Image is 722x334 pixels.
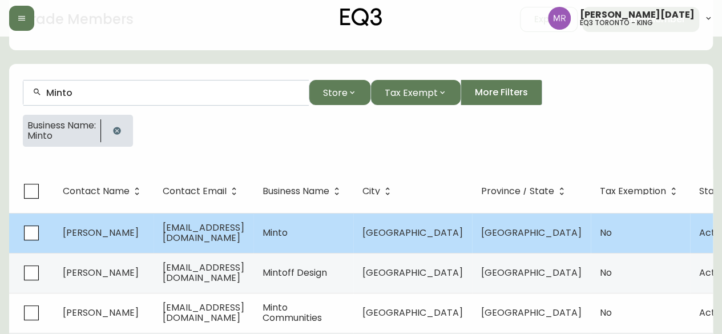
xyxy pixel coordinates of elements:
[27,120,96,131] span: Business Name:
[481,186,569,196] span: Province / State
[481,226,582,239] span: [GEOGRAPHIC_DATA]
[323,86,348,100] span: Store
[63,226,139,239] span: [PERSON_NAME]
[385,86,438,100] span: Tax Exempt
[263,186,344,196] span: Business Name
[370,80,461,105] button: Tax Exempt
[309,80,370,105] button: Store
[163,221,244,244] span: [EMAIL_ADDRESS][DOMAIN_NAME]
[548,7,571,30] img: 433a7fc21d7050a523c0a08e44de74d9
[580,10,695,19] span: [PERSON_NAME][DATE]
[600,266,612,279] span: No
[362,266,463,279] span: [GEOGRAPHIC_DATA]
[163,301,244,324] span: [EMAIL_ADDRESS][DOMAIN_NAME]
[27,131,96,141] span: Minto
[481,306,582,319] span: [GEOGRAPHIC_DATA]
[600,306,612,319] span: No
[481,266,582,279] span: [GEOGRAPHIC_DATA]
[263,188,329,195] span: Business Name
[63,188,130,195] span: Contact Name
[475,86,528,99] span: More Filters
[580,19,653,26] h5: eq3 toronto - king
[362,226,463,239] span: [GEOGRAPHIC_DATA]
[362,188,380,195] span: City
[63,186,144,196] span: Contact Name
[46,87,300,98] input: Search
[461,80,542,105] button: More Filters
[263,226,288,239] span: Minto
[600,188,666,195] span: Tax Exemption
[163,261,244,284] span: [EMAIL_ADDRESS][DOMAIN_NAME]
[362,186,395,196] span: City
[481,188,554,195] span: Province / State
[600,186,681,196] span: Tax Exemption
[263,301,322,324] span: Minto Communities
[362,306,463,319] span: [GEOGRAPHIC_DATA]
[63,266,139,279] span: [PERSON_NAME]
[600,226,612,239] span: No
[163,186,241,196] span: Contact Email
[163,188,227,195] span: Contact Email
[63,306,139,319] span: [PERSON_NAME]
[263,266,327,279] span: Mintoff Design
[340,8,382,26] img: logo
